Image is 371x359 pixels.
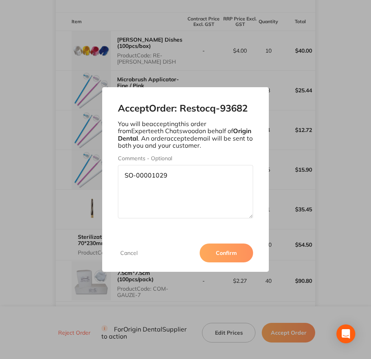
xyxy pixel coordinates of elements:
[118,249,140,256] button: Cancel
[118,165,253,218] textarea: SO-00001029
[200,244,253,262] button: Confirm
[118,103,253,114] h2: Accept Order: Restocq- 93682
[118,120,253,149] p: You will be accepting this order from Experteeth Chatswood on behalf of . An order accepted email...
[118,127,252,142] b: Origin Dental
[118,155,253,161] label: Comments - Optional
[336,324,355,343] div: Open Intercom Messenger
